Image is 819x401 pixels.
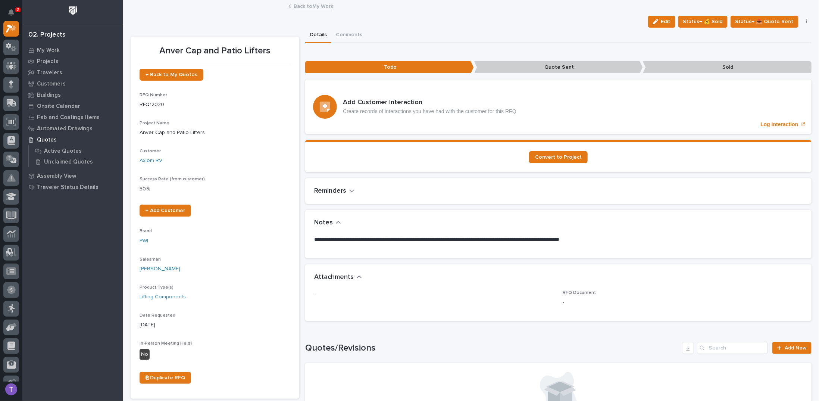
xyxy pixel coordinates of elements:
span: Success Rate (from customer) [140,177,205,181]
button: Details [305,28,331,43]
p: Onsite Calendar [37,103,80,110]
a: PWI [140,237,148,245]
button: Reminders [314,187,354,195]
span: + Add Customer [146,208,185,213]
a: Lifting Components [140,293,186,301]
p: Unclaimed Quotes [44,159,93,165]
p: Quote Sent [474,61,643,74]
a: Projects [22,56,123,67]
input: Search [697,342,768,354]
span: Customer [140,149,161,153]
a: [PERSON_NAME] [140,265,180,273]
span: Status→ 💰 Sold [683,17,723,26]
span: RFQ Number [140,93,167,97]
span: Product Type(s) [140,285,174,290]
a: My Work [22,44,123,56]
p: Assembly View [37,173,76,180]
p: Todo [305,61,474,74]
a: Active Quotes [29,146,123,156]
button: Status→ 📤 Quote Sent [731,16,798,28]
p: Sold [643,61,812,74]
a: Customers [22,78,123,89]
a: Traveler Status Details [22,181,123,193]
span: Project Name [140,121,169,125]
p: Fab and Coatings Items [37,114,100,121]
span: Edit [661,18,670,25]
p: Anver Cap and Patio Lifters [140,46,290,56]
a: ← Back to My Quotes [140,69,203,81]
a: Onsite Calendar [22,100,123,112]
a: Axiom RV [140,157,162,165]
p: Log Interaction [760,121,798,128]
p: RFQ12020 [140,101,290,109]
p: Buildings [37,92,61,99]
span: Salesman [140,257,161,262]
button: Notes [314,219,341,227]
p: 50 % [140,185,290,193]
p: Active Quotes [44,148,82,155]
span: Convert to Project [535,155,582,160]
a: + Add Customer [140,205,191,217]
h2: Attachments [314,273,354,282]
a: Quotes [22,134,123,145]
a: Assembly View [22,170,123,181]
span: Date Requested [140,313,175,318]
p: Anver Cap and Patio Lifters [140,129,290,137]
span: ⎘ Duplicate RFQ [146,375,185,380]
span: In-Person Meeting Held? [140,341,193,346]
p: Automated Drawings [37,125,93,132]
a: Automated Drawings [22,123,123,134]
a: Fab and Coatings Items [22,112,123,123]
span: Brand [140,229,152,233]
a: Add New [772,342,812,354]
p: Travelers [37,69,62,76]
button: Notifications [3,4,19,20]
button: Edit [648,16,675,28]
span: RFQ Document [563,290,596,295]
div: Notifications2 [9,9,19,21]
h1: Quotes/Revisions [305,343,679,354]
button: Comments [331,28,367,43]
a: Convert to Project [529,151,588,163]
p: Create records of interactions you have had with the customer for this RFQ [343,108,516,115]
a: Log Interaction [305,80,812,134]
span: ← Back to My Quotes [146,72,197,77]
button: users-avatar [3,382,19,397]
p: - [314,290,554,298]
a: Buildings [22,89,123,100]
h2: Notes [314,219,333,227]
div: No [140,349,150,360]
p: Projects [37,58,59,65]
a: ⎘ Duplicate RFQ [140,372,191,384]
p: Customers [37,81,66,87]
h3: Add Customer Interaction [343,99,516,107]
p: Traveler Status Details [37,184,99,191]
p: 2 [16,7,19,12]
h2: Reminders [314,187,346,195]
p: Quotes [37,137,57,143]
div: 02. Projects [28,31,66,39]
a: Travelers [22,67,123,78]
img: Workspace Logo [66,4,80,18]
p: - [563,299,803,307]
p: [DATE] [140,321,290,329]
a: Unclaimed Quotes [29,156,123,167]
button: Status→ 💰 Sold [678,16,728,28]
span: Status→ 📤 Quote Sent [735,17,794,26]
a: Back toMy Work [294,1,334,10]
span: Add New [785,345,807,351]
p: My Work [37,47,60,54]
button: Attachments [314,273,362,282]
